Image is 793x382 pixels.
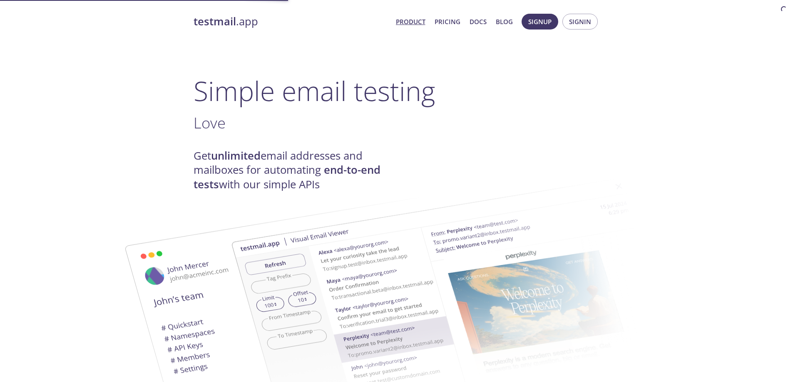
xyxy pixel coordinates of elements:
[194,14,236,29] strong: testmail
[522,14,558,30] button: Signup
[211,148,261,163] strong: unlimited
[528,16,552,27] span: Signup
[562,14,598,30] button: Signin
[496,16,513,27] a: Blog
[435,16,460,27] a: Pricing
[194,15,389,29] a: testmail.app
[470,16,487,27] a: Docs
[194,75,600,107] h1: Simple email testing
[194,163,380,191] strong: end-to-end tests
[194,112,226,133] span: Love
[569,16,591,27] span: Signin
[194,149,397,192] h4: Get email addresses and mailboxes for automating with our simple APIs
[396,16,425,27] a: Product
